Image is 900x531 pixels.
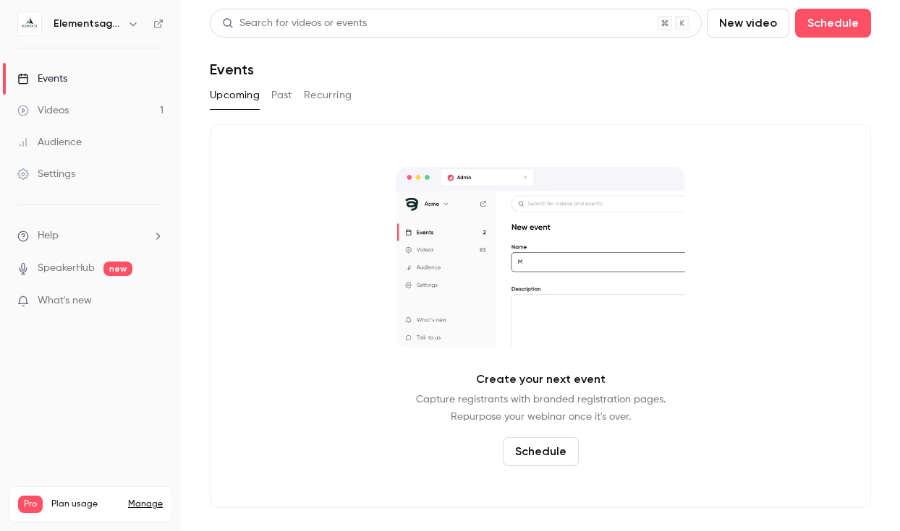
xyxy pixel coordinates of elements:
[18,496,43,513] span: Pro
[103,262,132,276] span: new
[222,16,367,31] div: Search for videos or events
[17,135,82,150] div: Audience
[17,103,69,118] div: Videos
[795,9,871,38] button: Schedule
[503,437,579,466] button: Schedule
[416,391,666,426] p: Capture registrants with branded registration pages. Repurpose your webinar once it's over.
[210,61,254,78] h1: Events
[476,371,606,388] p: Create your next event
[51,498,119,510] span: Plan usage
[146,295,164,308] iframe: Noticeable Trigger
[54,17,122,31] h6: Elementsagents
[304,84,352,107] button: Recurring
[271,84,292,107] button: Past
[707,9,789,38] button: New video
[210,84,260,107] button: Upcoming
[38,228,59,243] span: Help
[18,12,41,35] img: Elementsagents
[128,498,163,510] a: Manage
[17,167,75,181] div: Settings
[38,293,92,308] span: What's new
[38,261,95,276] a: SpeakerHub
[17,228,164,243] li: help-dropdown-opener
[17,72,67,86] div: Events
